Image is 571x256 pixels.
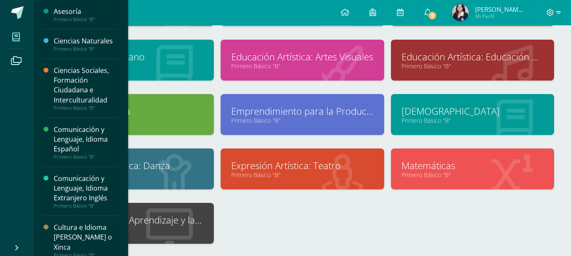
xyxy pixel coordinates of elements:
[61,116,203,124] a: Primero Básico "B"
[61,171,203,179] a: Primero Básico "B"
[54,36,118,52] a: Ciencias NaturalesPrimero Básico "B"
[475,13,526,20] span: Mi Perfil
[475,5,526,13] span: [PERSON_NAME][DATE]
[54,16,118,22] div: Primero Básico "B"
[231,62,373,70] a: Primero Básico "B"
[54,36,118,46] div: Ciencias Naturales
[231,159,373,172] a: Expresión Artística: Teatro
[54,174,118,203] div: Comunicación y Lenguaje, Idioma Extranjero Inglés
[428,11,437,20] span: 7
[402,159,544,172] a: Matemáticas
[54,174,118,209] a: Comunicación y Lenguaje, Idioma Extranjero InglésPrimero Básico "B"
[402,50,544,63] a: Educación Artística: Educación Musical
[61,105,203,118] a: Educación Física
[54,105,118,111] div: Primero Básico "B"
[231,105,373,118] a: Emprendimiento para la Productividad
[61,225,203,233] a: Primero Básico "B"
[402,171,544,179] a: Primero Básico "B"
[54,7,118,22] a: AsesoríaPrimero Básico "B"
[61,213,203,226] a: Tecnologías del Aprendizaje y la Comunicación
[61,62,203,70] a: Primero Básico "B"
[54,66,118,110] a: Ciencias Sociales, Formación Ciudadana e InterculturalidadPrimero Básico "B"
[402,62,544,70] a: Primero Básico "B"
[54,203,118,209] div: Primero Básico "B"
[402,105,544,118] a: [DEMOGRAPHIC_DATA]
[54,66,118,105] div: Ciencias Sociales, Formación Ciudadana e Interculturalidad
[61,50,203,63] a: Desarrollo Humano
[452,4,469,21] img: 92a7ac4ffeec547b47a54102602658d0.png
[231,50,373,63] a: Educación Artística: Artes Visuales
[54,154,118,160] div: Primero Básico "B"
[61,159,203,172] a: Expresión Artística: Danza
[54,125,118,160] a: Comunicación y Lenguaje, Idioma EspañolPrimero Básico "B"
[54,46,118,52] div: Primero Básico "B"
[231,116,373,124] a: Primero Básico "B"
[54,125,118,154] div: Comunicación y Lenguaje, Idioma Español
[54,223,118,252] div: Cultura e Idioma [PERSON_NAME] o Xinca
[402,116,544,124] a: Primero Básico "B"
[231,171,373,179] a: Primero Básico "B"
[54,7,118,16] div: Asesoría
